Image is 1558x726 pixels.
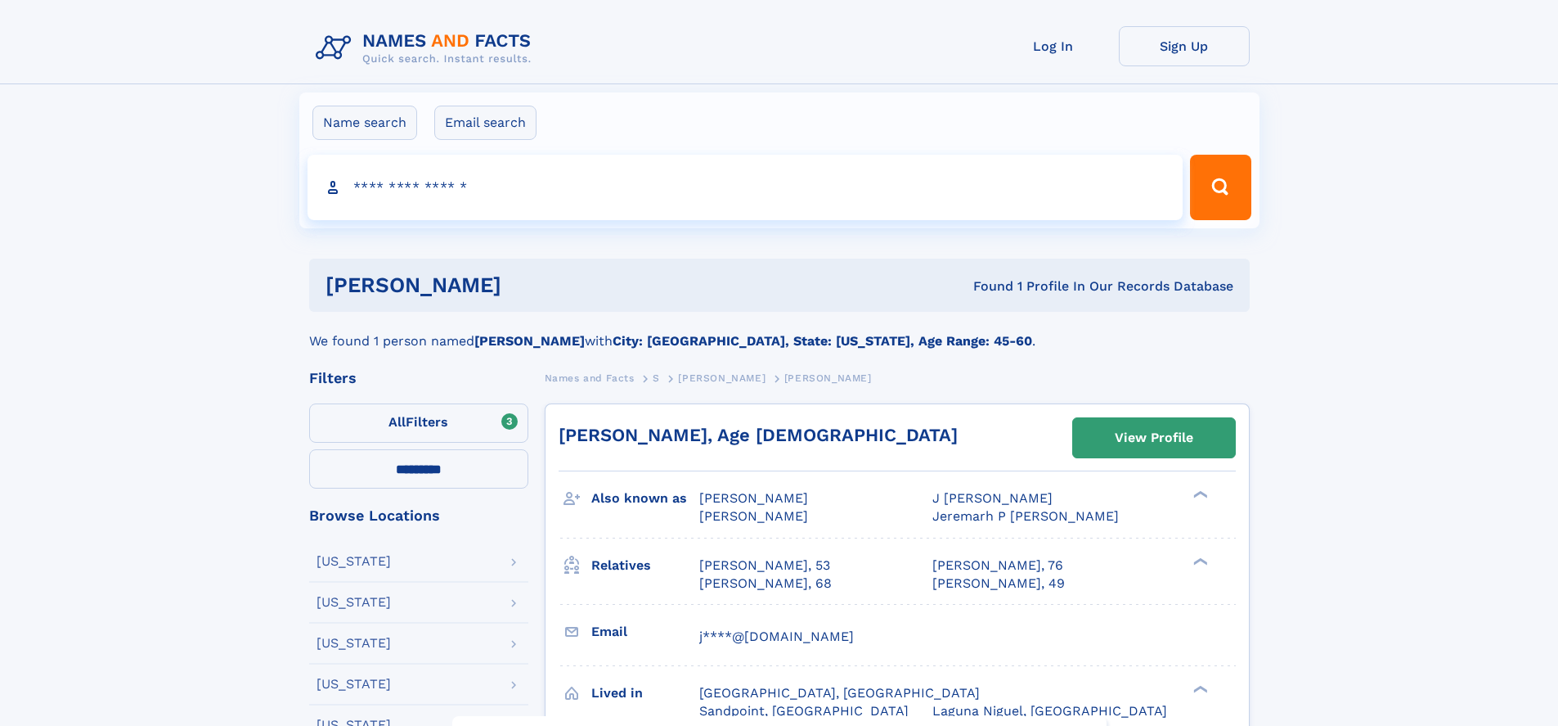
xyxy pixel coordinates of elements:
[653,368,660,388] a: S
[678,368,766,388] a: [PERSON_NAME]
[1189,556,1209,566] div: ❯
[699,575,832,593] a: [PERSON_NAME], 68
[1115,419,1193,457] div: View Profile
[317,555,391,568] div: [US_STATE]
[309,404,528,443] label: Filters
[309,26,545,70] img: Logo Names and Facts
[1073,418,1235,458] a: View Profile
[1189,489,1209,500] div: ❯
[591,552,699,579] h3: Relatives
[699,508,808,524] span: [PERSON_NAME]
[699,557,830,575] a: [PERSON_NAME], 53
[699,685,980,701] span: [GEOGRAPHIC_DATA], [GEOGRAPHIC_DATA]
[1190,155,1250,220] button: Search Button
[474,333,585,349] b: [PERSON_NAME]
[699,490,808,506] span: [PERSON_NAME]
[309,371,528,386] div: Filters
[737,277,1233,295] div: Found 1 Profile In Our Records Database
[699,703,909,719] span: Sandpoint, [GEOGRAPHIC_DATA]
[988,26,1119,66] a: Log In
[317,637,391,650] div: [US_STATE]
[932,508,1119,524] span: Jeremarh P [PERSON_NAME]
[932,575,1065,593] a: [PERSON_NAME], 49
[1119,26,1250,66] a: Sign Up
[932,703,1167,719] span: Laguna Niguel, [GEOGRAPHIC_DATA]
[545,368,635,388] a: Names and Facts
[559,425,958,445] a: [PERSON_NAME], Age [DEMOGRAPHIC_DATA]
[388,414,406,430] span: All
[932,557,1063,575] a: [PERSON_NAME], 76
[678,372,766,384] span: [PERSON_NAME]
[1189,683,1209,694] div: ❯
[434,106,537,140] label: Email search
[309,508,528,523] div: Browse Locations
[591,485,699,512] h3: Also known as
[784,372,872,384] span: [PERSON_NAME]
[613,333,1032,349] b: City: [GEOGRAPHIC_DATA], State: [US_STATE], Age Range: 45-60
[312,106,417,140] label: Name search
[317,596,391,609] div: [US_STATE]
[932,490,1053,506] span: J [PERSON_NAME]
[591,618,699,646] h3: Email
[326,275,738,295] h1: [PERSON_NAME]
[317,678,391,691] div: [US_STATE]
[309,312,1250,351] div: We found 1 person named with .
[308,155,1183,220] input: search input
[591,679,699,707] h3: Lived in
[653,372,660,384] span: S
